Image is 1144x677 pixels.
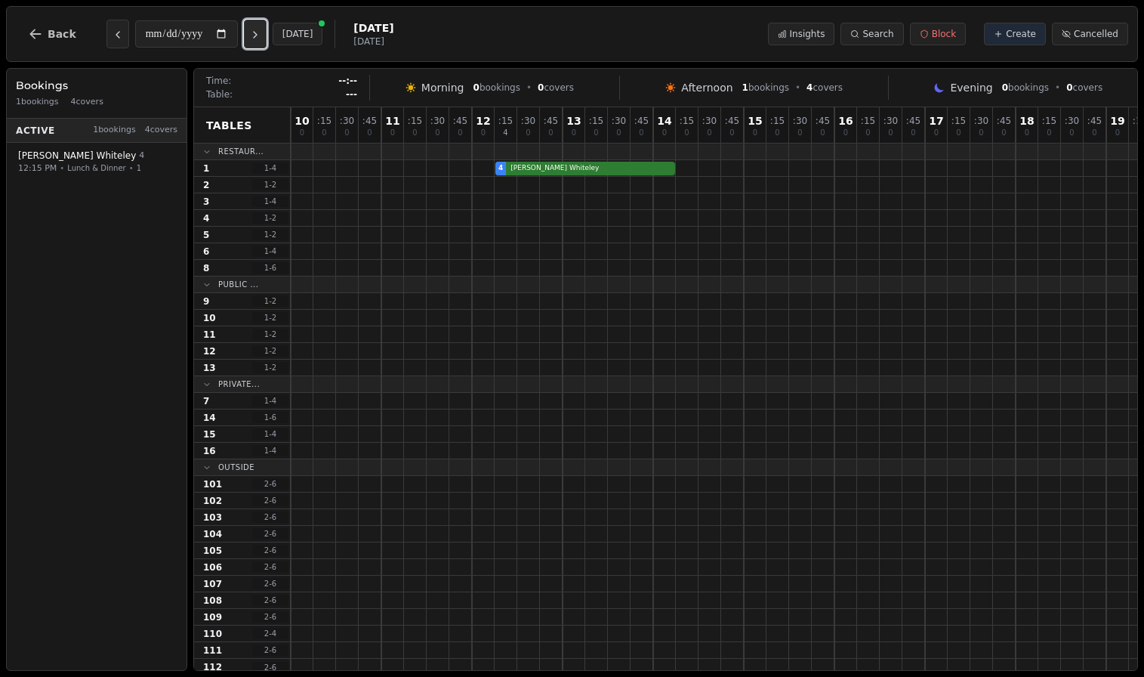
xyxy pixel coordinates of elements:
[521,116,535,125] span: : 30
[206,88,233,100] span: Table:
[203,445,216,457] span: 16
[503,129,507,137] span: 4
[1019,116,1034,126] span: 18
[203,661,222,673] span: 112
[203,478,222,490] span: 101
[548,129,553,137] span: 0
[453,116,467,125] span: : 45
[317,116,331,125] span: : 15
[203,212,209,224] span: 4
[1066,82,1072,93] span: 0
[790,28,825,40] span: Insights
[252,262,288,274] span: 1 - 6
[218,379,260,390] span: Private...
[932,28,956,40] span: Block
[435,129,439,137] span: 0
[793,116,807,125] span: : 30
[729,129,734,137] span: 0
[16,16,88,52] button: Back
[843,129,848,137] span: 0
[252,445,288,456] span: 1 - 4
[1115,129,1120,137] span: 0
[950,80,992,95] span: Evening
[218,462,254,473] span: Outside
[910,23,966,45] button: Block
[346,88,357,100] span: ---
[203,611,222,623] span: 109
[1055,82,1060,94] span: •
[203,528,222,540] span: 104
[748,116,762,126] span: 15
[203,345,216,357] span: 12
[218,279,258,290] span: Public ...
[93,124,136,137] span: 1 bookings
[458,129,462,137] span: 0
[906,116,920,125] span: : 45
[476,116,490,126] span: 12
[252,545,288,556] span: 2 - 6
[353,20,393,36] span: [DATE]
[838,116,853,126] span: 16
[1065,116,1079,125] span: : 30
[203,628,222,640] span: 110
[252,645,288,656] span: 2 - 6
[252,595,288,606] span: 2 - 6
[1042,116,1056,125] span: : 15
[137,162,141,174] span: 1
[252,329,288,340] span: 1 - 2
[820,129,825,137] span: 0
[775,129,779,137] span: 0
[816,116,830,125] span: : 45
[367,129,372,137] span: 0
[1001,129,1006,137] span: 0
[974,116,988,125] span: : 30
[322,129,326,137] span: 0
[862,28,893,40] span: Search
[252,345,288,357] span: 1 - 2
[218,146,264,157] span: Restaur...
[538,82,544,93] span: 0
[206,118,252,133] span: Tables
[634,116,649,125] span: : 45
[806,82,813,93] span: 4
[956,129,961,137] span: 0
[1092,129,1096,137] span: 0
[1052,23,1128,45] button: Cancelled
[252,179,288,190] span: 1 - 2
[1087,116,1102,125] span: : 45
[498,116,513,125] span: : 15
[252,628,288,639] span: 2 - 4
[1047,129,1051,137] span: 0
[681,80,732,95] span: Afternoon
[129,162,134,174] span: •
[244,20,267,48] button: Next day
[252,611,288,623] span: 2 - 6
[473,82,520,94] span: bookings
[544,116,558,125] span: : 45
[203,428,216,441] span: 15
[707,129,711,137] span: 0
[203,246,209,258] span: 6
[294,116,309,126] span: 10
[526,129,530,137] span: 0
[385,116,399,126] span: 11
[203,412,216,424] span: 14
[203,162,209,175] span: 1
[10,144,183,180] button: [PERSON_NAME] Whiteley412:15 PM•Lunch & Dinner•1
[16,124,55,136] span: Active
[252,528,288,539] span: 2 - 6
[252,229,288,240] span: 1 - 2
[934,129,939,137] span: 0
[203,395,209,407] span: 7
[71,96,103,109] span: 4 covers
[203,196,209,208] span: 3
[680,116,694,125] span: : 15
[60,162,64,174] span: •
[203,312,216,324] span: 10
[252,162,288,174] span: 1 - 4
[16,96,59,109] span: 1 bookings
[742,82,789,94] span: bookings
[984,23,1046,45] button: Create
[252,561,288,573] span: 2 - 6
[139,150,144,162] span: 4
